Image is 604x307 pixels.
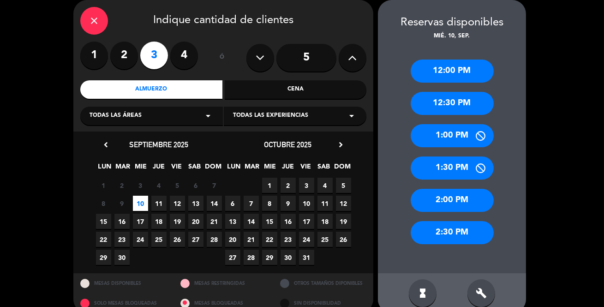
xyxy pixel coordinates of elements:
[151,161,167,176] span: JUE
[90,111,142,120] span: Todas las áreas
[133,161,149,176] span: MIE
[80,80,222,99] div: Almuerzo
[133,178,148,193] span: 3
[203,110,214,121] i: arrow_drop_down
[115,161,131,176] span: MAR
[336,232,351,247] span: 26
[188,178,203,193] span: 6
[244,250,259,265] span: 28
[281,250,296,265] span: 30
[205,161,221,176] span: DOM
[317,214,333,229] span: 18
[207,214,222,229] span: 21
[114,196,130,211] span: 9
[133,196,148,211] span: 10
[225,80,367,99] div: Cena
[96,214,111,229] span: 15
[170,178,185,193] span: 5
[299,250,314,265] span: 31
[170,232,185,247] span: 26
[262,232,277,247] span: 22
[346,110,357,121] i: arrow_drop_down
[114,214,130,229] span: 16
[378,32,526,41] div: mié. 10, sep.
[317,232,333,247] span: 25
[225,232,240,247] span: 20
[336,178,351,193] span: 5
[281,232,296,247] span: 23
[173,273,274,293] div: MESAS RESTRINGIDAS
[207,178,222,193] span: 7
[188,232,203,247] span: 27
[299,178,314,193] span: 3
[476,288,487,299] i: build
[411,157,494,180] div: 1:30 PM
[188,196,203,211] span: 13
[262,178,277,193] span: 1
[114,250,130,265] span: 30
[110,42,138,69] label: 2
[133,214,148,229] span: 17
[262,214,277,229] span: 15
[417,288,428,299] i: hourglass_full
[336,214,351,229] span: 19
[244,196,259,211] span: 7
[96,178,111,193] span: 1
[80,42,108,69] label: 1
[263,161,278,176] span: MIE
[299,196,314,211] span: 10
[227,161,242,176] span: LUN
[207,196,222,211] span: 14
[273,273,373,293] div: OTROS TAMAÑOS DIPONIBLES
[169,161,185,176] span: VIE
[262,250,277,265] span: 29
[244,232,259,247] span: 21
[233,111,308,120] span: Todas las experiencias
[188,214,203,229] span: 20
[411,189,494,212] div: 2:00 PM
[244,214,259,229] span: 14
[299,232,314,247] span: 24
[89,15,100,26] i: close
[97,161,113,176] span: LUN
[170,42,198,69] label: 4
[140,42,168,69] label: 3
[299,161,314,176] span: VIE
[96,196,111,211] span: 8
[411,124,494,147] div: 1:00 PM
[411,60,494,83] div: 12:00 PM
[170,196,185,211] span: 12
[129,140,188,149] span: septiembre 2025
[225,196,240,211] span: 6
[336,196,351,211] span: 12
[96,250,111,265] span: 29
[225,214,240,229] span: 13
[151,196,167,211] span: 11
[207,42,237,74] div: ó
[281,161,296,176] span: JUE
[378,14,526,32] div: Reservas disponibles
[133,232,148,247] span: 24
[245,161,260,176] span: MAR
[335,161,350,176] span: DOM
[73,273,173,293] div: MESAS DISPONIBLES
[281,196,296,211] span: 9
[151,214,167,229] span: 18
[101,140,111,150] i: chevron_left
[207,232,222,247] span: 28
[187,161,203,176] span: SAB
[411,92,494,115] div: 12:30 PM
[80,7,366,35] div: Indique cantidad de clientes
[281,214,296,229] span: 16
[151,232,167,247] span: 25
[281,178,296,193] span: 2
[151,178,167,193] span: 4
[411,221,494,244] div: 2:30 PM
[264,140,312,149] span: octubre 2025
[317,178,333,193] span: 4
[317,196,333,211] span: 11
[225,250,240,265] span: 27
[262,196,277,211] span: 8
[299,214,314,229] span: 17
[114,232,130,247] span: 23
